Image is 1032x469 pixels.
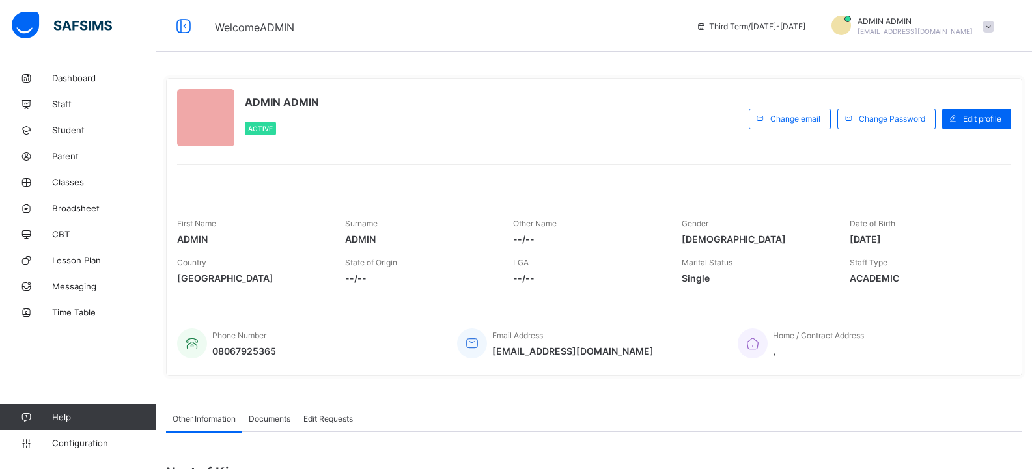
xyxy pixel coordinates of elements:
[850,258,887,267] span: Staff Type
[513,234,662,245] span: --/--
[682,234,830,245] span: [DEMOGRAPHIC_DATA]
[52,73,156,83] span: Dashboard
[818,16,1001,37] div: ADMINADMIN
[52,255,156,265] span: Lesson Plan
[859,114,925,124] span: Change Password
[177,234,326,245] span: ADMIN
[177,273,326,284] span: [GEOGRAPHIC_DATA]
[345,258,397,267] span: State of Origin
[850,234,998,245] span: [DATE]
[52,229,156,239] span: CBT
[682,258,732,267] span: Marital Status
[513,273,662,284] span: --/--
[52,281,156,291] span: Messaging
[52,151,156,161] span: Parent
[773,330,864,340] span: Home / Contract Address
[212,345,276,356] span: 08067925365
[682,219,708,228] span: Gender
[12,12,112,39] img: safsims
[492,345,654,356] span: [EMAIL_ADDRESS][DOMAIN_NAME]
[492,330,543,340] span: Email Address
[177,219,216,228] span: First Name
[850,219,895,228] span: Date of Birth
[245,96,319,109] span: ADMIN ADMIN
[513,219,557,228] span: Other Name
[215,21,294,34] span: Welcome ADMIN
[303,414,353,423] span: Edit Requests
[52,438,156,448] span: Configuration
[52,99,156,109] span: Staff
[345,234,494,245] span: ADMIN
[858,27,973,35] span: [EMAIL_ADDRESS][DOMAIN_NAME]
[773,345,864,356] span: ,
[52,412,156,422] span: Help
[850,273,998,284] span: ACADEMIC
[52,307,156,317] span: Time Table
[52,177,156,187] span: Classes
[963,114,1001,124] span: Edit profile
[212,330,266,340] span: Phone Number
[248,125,273,133] span: Active
[249,414,290,423] span: Documents
[345,273,494,284] span: --/--
[173,414,236,423] span: Other Information
[682,273,830,284] span: Single
[52,203,156,213] span: Broadsheet
[858,16,973,26] span: ADMIN ADMIN
[696,21,805,31] span: session/term information
[345,219,378,228] span: Surname
[52,125,156,135] span: Student
[177,258,206,267] span: Country
[513,258,529,267] span: LGA
[770,114,820,124] span: Change email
